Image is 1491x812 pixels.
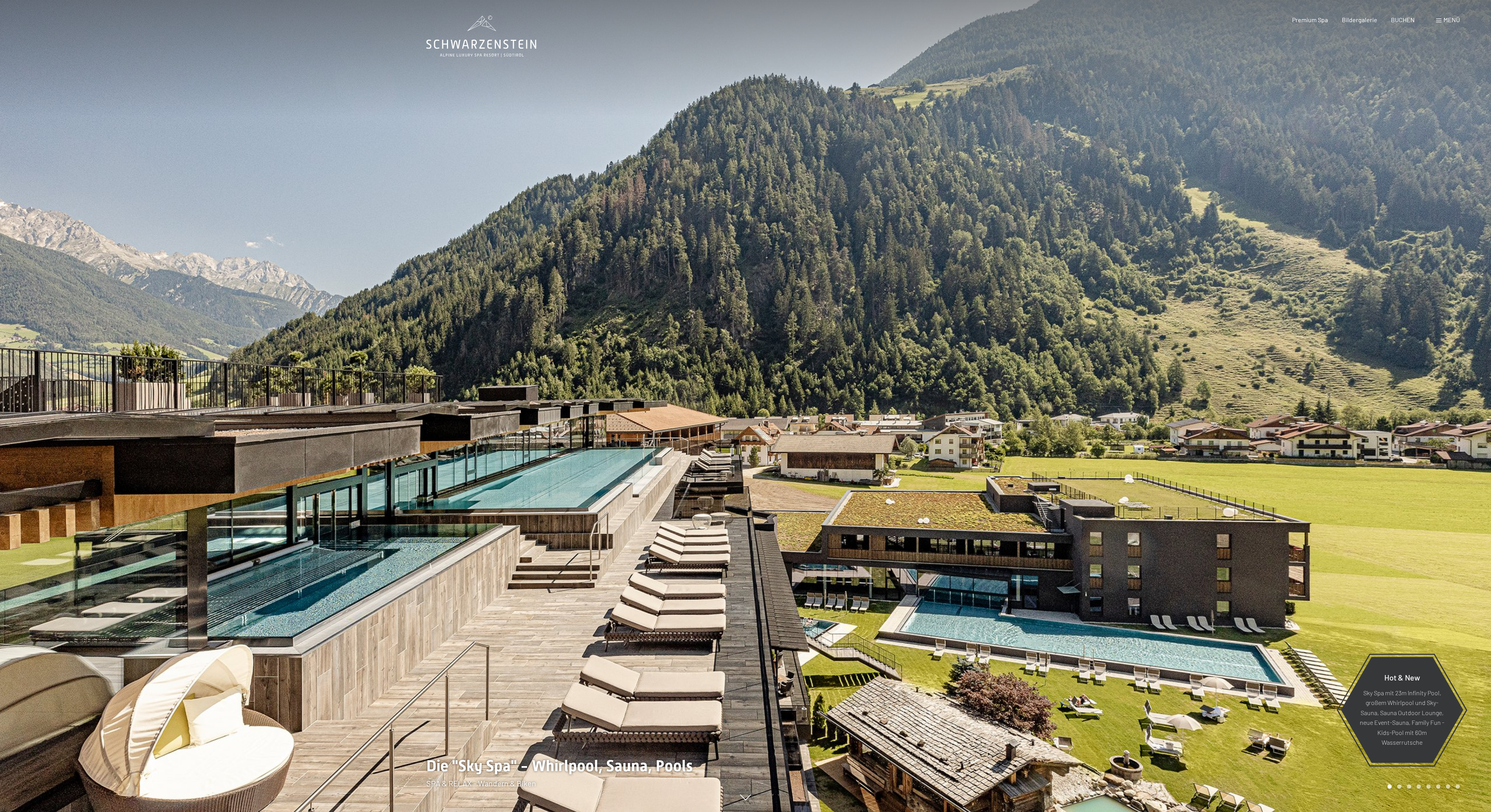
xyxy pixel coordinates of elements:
p: Sky Spa mit 23m Infinity Pool, großem Whirlpool und Sky-Sauna, Sauna Outdoor Lounge, neue Event-S... [1360,687,1444,747]
div: Carousel Page 3 [1407,784,1411,789]
div: Carousel Page 4 [1417,784,1421,789]
div: Carousel Page 7 [1446,784,1450,789]
div: Carousel Page 2 [1397,784,1401,789]
a: Hot & New Sky Spa mit 23m Infinity Pool, großem Whirlpool und Sky-Sauna, Sauna Outdoor Lounge, ne... [1340,656,1464,763]
div: Carousel Page 1 (Current Slide) [1387,784,1392,789]
div: Carousel Pagination [1385,784,1460,789]
div: Carousel Page 6 [1436,784,1440,789]
span: Menü [1444,16,1460,23]
div: Carousel Page 5 [1426,784,1431,789]
div: Carousel Page 8 [1456,784,1460,789]
a: Bildergalerie [1342,16,1377,23]
a: BUCHEN [1391,16,1415,23]
a: Premium Spa [1292,16,1328,23]
span: Hot & New [1384,672,1420,682]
